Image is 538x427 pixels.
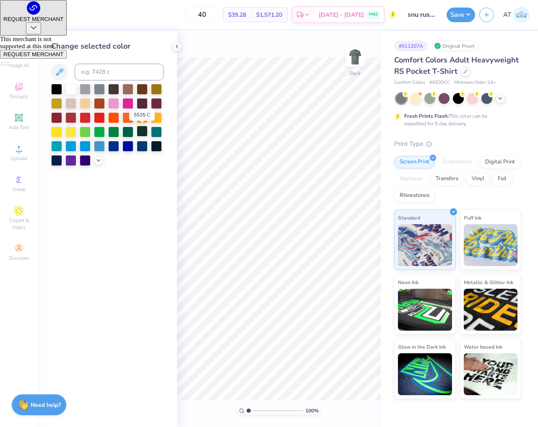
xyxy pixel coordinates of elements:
[398,289,452,331] img: Neon Ink
[398,278,418,287] span: Neon Ink
[398,213,420,222] span: Standard
[430,173,464,185] div: Transfers
[394,173,428,185] div: Applique
[464,353,518,395] img: Water based Ink
[398,342,446,351] span: Glow in the Dark Ink
[9,255,29,261] span: Decorate
[394,189,435,202] div: Rhinestones
[394,79,425,86] span: Comfort Colors
[454,79,496,86] span: Minimum Order: 24 +
[10,155,27,162] span: Upload
[464,342,502,351] span: Water based Ink
[31,401,61,409] strong: Need help?
[492,173,512,185] div: Foil
[75,64,164,80] input: e.g. 7428 c
[437,156,477,168] div: Embroidery
[466,173,490,185] div: Vinyl
[429,79,450,86] span: # 6030CC
[404,112,507,127] div: This color can be expedited for 5 day delivery.
[129,109,155,121] div: 5535 C
[398,224,452,266] img: Standard
[480,156,520,168] div: Digital Print
[464,278,513,287] span: Metallic & Glitter Ink
[394,156,435,168] div: Screen Print
[305,407,319,414] span: 100 %
[13,186,26,193] span: Greek
[10,93,28,100] span: Designs
[9,124,29,131] span: Add Text
[464,213,481,222] span: Puff Ink
[404,113,449,119] strong: Fresh Prints Flash:
[394,139,521,149] div: Print Type
[464,224,518,266] img: Puff Ink
[398,353,452,395] img: Glow in the Dark Ink
[4,217,34,230] span: Clipart & logos
[464,289,518,331] img: Metallic & Glitter Ink
[350,70,361,77] div: Back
